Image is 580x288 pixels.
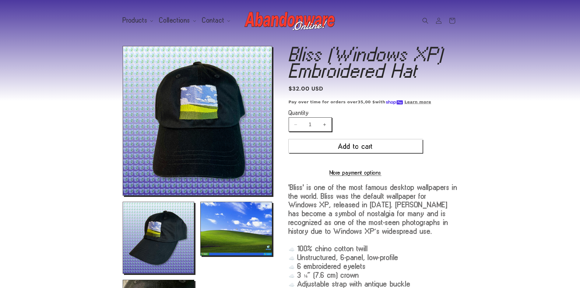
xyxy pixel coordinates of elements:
summary: Collections [156,14,199,27]
summary: Products [119,14,156,27]
h1: Bliss (Windows XP) Embroidered Hat [289,46,458,79]
button: Add to cart [289,139,423,153]
span: Contact [202,18,224,23]
img: Abandonware [244,9,336,33]
label: Quantity [289,110,423,116]
summary: Search [419,14,432,27]
a: More payment options [289,170,423,175]
span: $32.00 USD [289,85,324,93]
summary: Contact [199,14,233,27]
span: Products [123,18,148,23]
a: Abandonware [242,6,338,35]
span: Collections [159,18,190,23]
